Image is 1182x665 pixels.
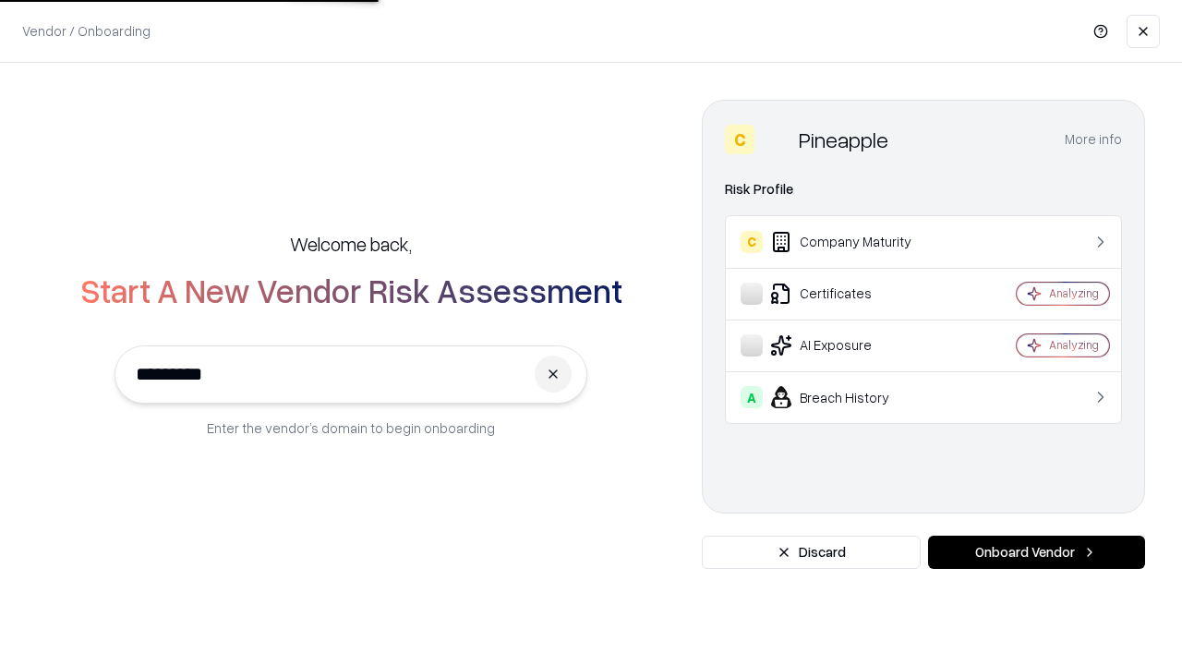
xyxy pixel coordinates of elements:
[799,125,888,154] div: Pineapple
[741,334,961,357] div: AI Exposure
[1049,285,1099,301] div: Analyzing
[80,272,622,308] h2: Start A New Vendor Risk Assessment
[928,536,1145,569] button: Onboard Vendor
[22,21,151,41] p: Vendor / Onboarding
[762,125,791,154] img: Pineapple
[725,125,754,154] div: C
[741,283,961,305] div: Certificates
[702,536,921,569] button: Discard
[725,178,1122,200] div: Risk Profile
[741,231,763,253] div: C
[741,231,961,253] div: Company Maturity
[741,386,961,408] div: Breach History
[741,386,763,408] div: A
[290,231,412,257] h5: Welcome back,
[1049,337,1099,353] div: Analyzing
[207,418,495,438] p: Enter the vendor’s domain to begin onboarding
[1065,123,1122,156] button: More info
